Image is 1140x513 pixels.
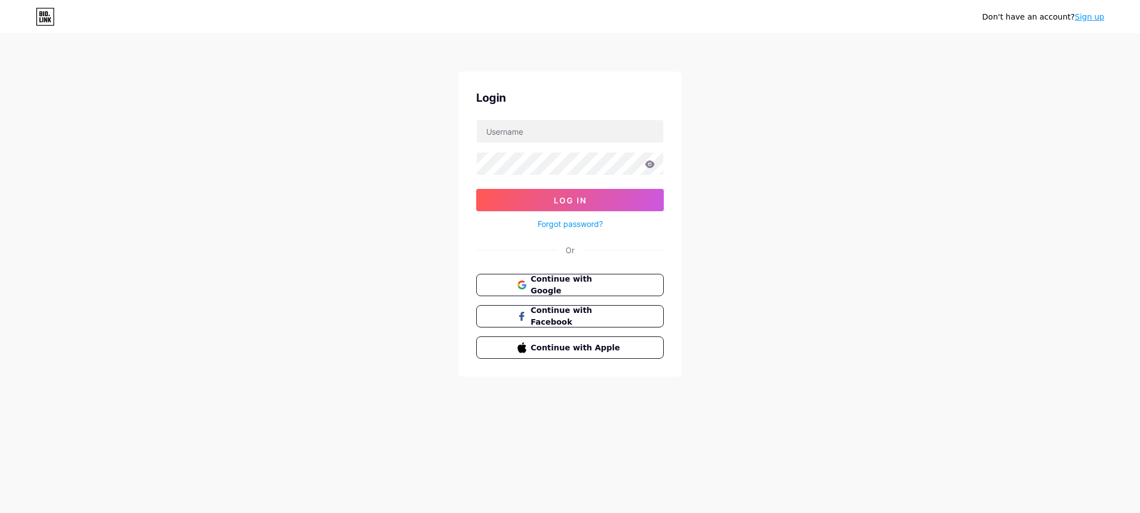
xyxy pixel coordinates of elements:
input: Username [477,120,663,142]
div: Login [476,89,664,106]
button: Log In [476,189,664,211]
div: Or [566,244,574,256]
button: Continue with Google [476,274,664,296]
div: Don't have an account? [982,11,1104,23]
span: Log In [554,196,587,205]
a: Forgot password? [538,218,603,230]
button: Continue with Apple [476,336,664,359]
a: Sign up [1075,12,1104,21]
button: Continue with Facebook [476,305,664,327]
span: Continue with Google [531,273,623,297]
span: Continue with Facebook [531,305,623,328]
span: Continue with Apple [531,342,623,354]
